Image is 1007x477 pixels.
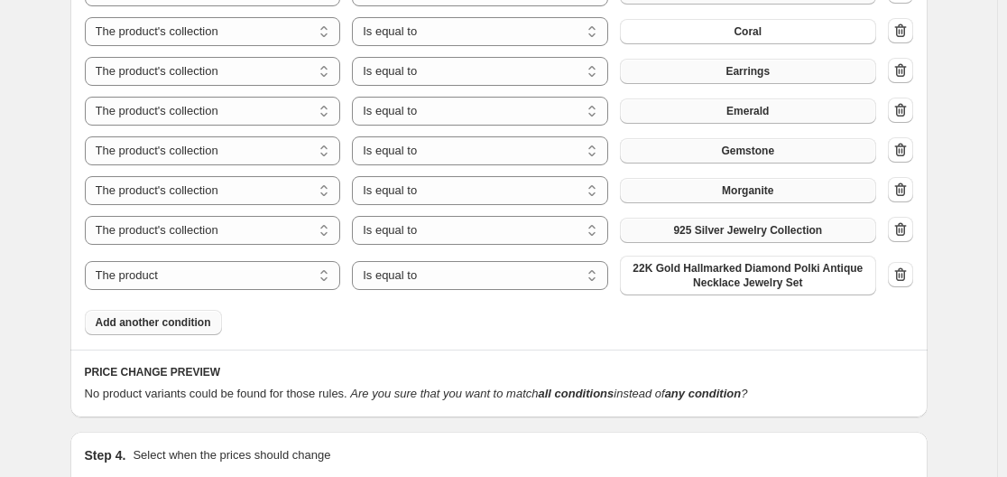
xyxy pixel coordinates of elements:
[726,104,769,118] span: Emerald
[620,59,876,84] button: Earrings
[96,315,211,330] span: Add another condition
[734,24,762,39] span: Coral
[620,178,876,203] button: Morganite
[85,365,913,379] h6: PRICE CHANGE PREVIEW
[620,218,876,243] button: 925 Silver Jewelry Collection
[620,256,876,295] button: 22K Gold Hallmarked Diamond Polki Antique Necklace Jewelry Set
[85,310,222,335] button: Add another condition
[620,138,876,164] button: Gemstone
[85,387,347,400] span: No product variants could be found for those rules.
[350,387,747,400] i: Are you sure that you want to match instead of ?
[538,387,614,400] b: all conditions
[85,446,126,464] h2: Step 4.
[725,64,770,79] span: Earrings
[673,223,822,238] span: 925 Silver Jewelry Collection
[620,19,876,44] button: Coral
[620,98,876,124] button: Emerald
[665,387,742,400] b: any condition
[722,183,773,198] span: Morganite
[721,144,774,158] span: Gemstone
[631,261,865,290] span: 22K Gold Hallmarked Diamond Polki Antique Necklace Jewelry Set
[133,446,330,464] p: Select when the prices should change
